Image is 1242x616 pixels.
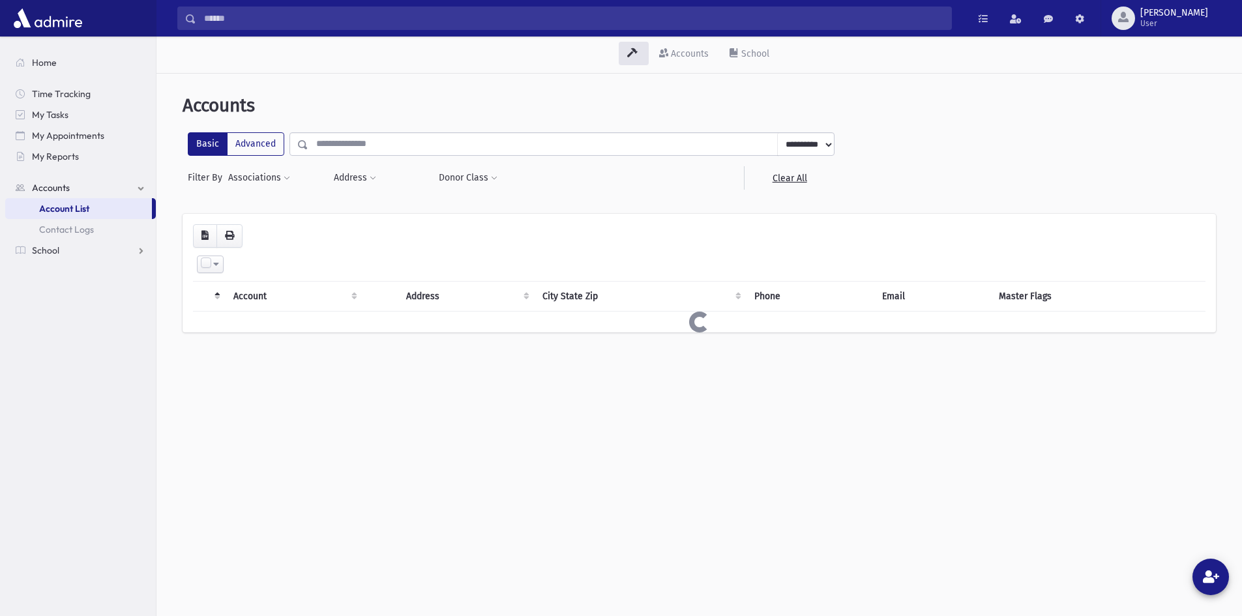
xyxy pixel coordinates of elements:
div: Accounts [668,48,709,59]
span: [PERSON_NAME] [1140,8,1208,18]
th: Account: activate to sort column ascending [226,281,362,311]
span: User [1140,18,1208,29]
th: Email : activate to sort column ascending [874,281,990,311]
span: Home [32,57,57,68]
button: CSV [193,224,217,248]
button: Print [216,224,243,248]
th: Address : activate to sort column ascending [398,281,535,311]
a: Accounts [649,37,719,73]
a: Contact Logs [5,219,156,240]
a: Home [5,52,156,73]
th: Phone : activate to sort column ascending [747,281,874,311]
th: : activate to sort column ascending [362,281,398,311]
span: My Tasks [32,109,68,121]
span: My Reports [32,151,79,162]
span: Filter By [188,171,228,184]
span: School [32,244,59,256]
a: My Appointments [5,125,156,146]
button: Address [333,166,377,190]
a: School [719,37,780,73]
span: Time Tracking [32,88,91,100]
th: City State Zip : activate to sort column ascending [535,281,747,311]
a: Clear All [744,166,835,190]
button: Associations [228,166,291,190]
a: Accounts [5,177,156,198]
th: : activate to sort column descending [193,281,226,311]
a: Time Tracking [5,83,156,104]
span: Accounts [32,182,70,194]
span: Contact Logs [39,224,94,235]
button: Donor Class [438,166,498,190]
img: AdmirePro [10,5,85,31]
a: School [5,240,156,261]
label: Advanced [227,132,284,156]
a: My Tasks [5,104,156,125]
label: Basic [188,132,228,156]
th: Master Flags : activate to sort column ascending [991,281,1205,311]
span: My Appointments [32,130,104,141]
div: FilterModes [188,132,284,156]
input: Search [196,7,951,30]
span: Accounts [183,95,255,116]
a: My Reports [5,146,156,167]
a: Account List [5,198,152,219]
span: Account List [39,203,89,214]
div: School [739,48,769,59]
